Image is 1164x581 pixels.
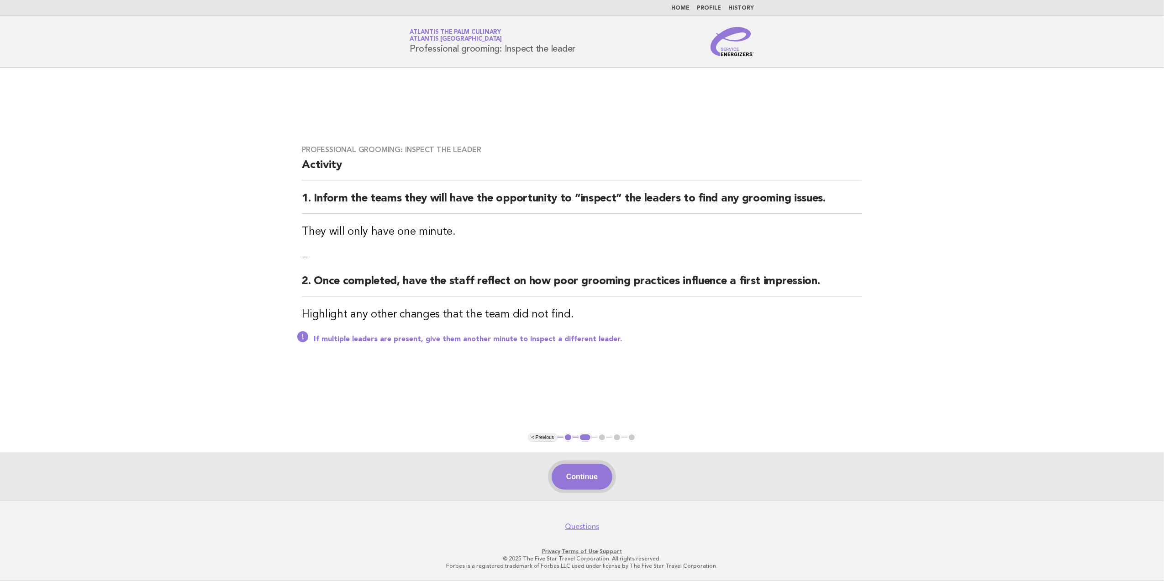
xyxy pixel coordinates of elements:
p: · · [303,548,862,555]
a: Questions [565,522,599,531]
a: Privacy [542,548,560,555]
button: < Previous [528,433,558,442]
h1: Professional grooming: Inspect the leader [410,30,576,53]
h3: Highlight any other changes that the team did not find. [302,307,862,322]
a: Terms of Use [562,548,598,555]
p: Forbes is a registered trademark of Forbes LLC used under license by The Five Star Travel Corpora... [303,562,862,570]
h2: Activity [302,158,862,180]
p: -- [302,250,862,263]
p: © 2025 The Five Star Travel Corporation. All rights reserved. [303,555,862,562]
a: Support [600,548,622,555]
a: History [729,5,754,11]
h2: 1. Inform the teams they will have the opportunity to “inspect” the leaders to find any grooming ... [302,191,862,214]
span: Atlantis [GEOGRAPHIC_DATA] [410,37,502,42]
h3: Professional grooming: Inspect the leader [302,145,862,154]
a: Profile [697,5,722,11]
a: Home [672,5,690,11]
button: 1 [564,433,573,442]
h3: They will only have one minute. [302,225,862,239]
button: Continue [552,464,612,490]
h2: 2. Once completed, have the staff reflect on how poor grooming practices influence a first impres... [302,274,862,296]
a: Atlantis The Palm CulinaryAtlantis [GEOGRAPHIC_DATA] [410,29,502,42]
img: Service Energizers [711,27,754,56]
button: 2 [579,433,592,442]
p: If multiple leaders are present, give them another minute to inspect a different leader. [314,335,862,344]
